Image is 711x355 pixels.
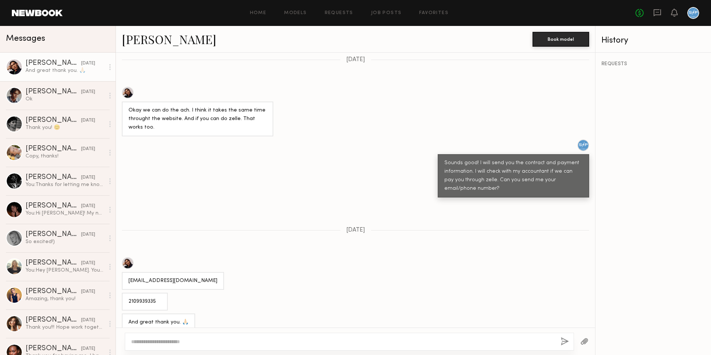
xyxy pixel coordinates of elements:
div: Sounds good! I will send you the contract and payment information. I will check with my accountan... [444,159,583,193]
a: Requests [325,11,353,16]
div: [PERSON_NAME] [26,288,81,295]
button: Book model [533,32,589,47]
a: Home [250,11,267,16]
div: [PERSON_NAME] [26,88,81,96]
div: [DATE] [81,60,95,67]
div: Thank you!!! Hope work together again 💘 [26,324,104,331]
div: [PERSON_NAME] [26,259,81,267]
div: [DATE] [81,117,95,124]
div: Amazing, thank you! [26,295,104,302]
div: [DATE] [81,231,95,238]
div: Copy, thanks! [26,153,104,160]
div: Okay we can do the ach. I think it takes the same time throught the website. And if you can do ze... [128,106,267,132]
div: [PERSON_NAME] [26,345,81,352]
div: You: Hi [PERSON_NAME]! My name's [PERSON_NAME] and I'm the production coordinator at [PERSON_NAME... [26,210,104,217]
span: Messages [6,34,45,43]
div: Ok [26,96,104,103]
div: [DATE] [81,89,95,96]
a: Models [284,11,307,16]
div: [PERSON_NAME] [26,117,81,124]
div: [DATE] [81,174,95,181]
div: [PERSON_NAME] [26,316,81,324]
span: [DATE] [346,57,365,63]
div: So excited!) [26,238,104,245]
div: Thank you! 😊 [26,124,104,131]
div: [DATE] [81,288,95,295]
div: [PERSON_NAME] [26,202,81,210]
div: [DATE] [81,260,95,267]
div: [DATE] [81,146,95,153]
div: [EMAIL_ADDRESS][DOMAIN_NAME] [128,277,217,285]
a: [PERSON_NAME] [122,31,216,47]
div: And great thank you. 🙏🏻 [128,318,188,327]
div: REQUESTS [601,62,705,67]
a: Job Posts [371,11,402,16]
div: You: Thanks for letting me know! We are set for the 24th, so that's okay. Appreciate it and good ... [26,181,104,188]
div: [DATE] [81,203,95,210]
div: [PERSON_NAME] [26,145,81,153]
div: [PERSON_NAME] [26,231,81,238]
div: History [601,36,705,45]
a: Book model [533,36,589,42]
div: 2109939335 [128,298,161,306]
div: [PERSON_NAME] [26,174,81,181]
div: And great thank you. 🙏🏻 [26,67,104,74]
span: [DATE] [346,227,365,233]
div: [PERSON_NAME] [26,60,81,67]
div: You: Hey [PERSON_NAME]. Your schedule is probably packed, so I hope you get to see these messages... [26,267,104,274]
a: Favorites [419,11,448,16]
div: [DATE] [81,317,95,324]
div: [DATE] [81,345,95,352]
